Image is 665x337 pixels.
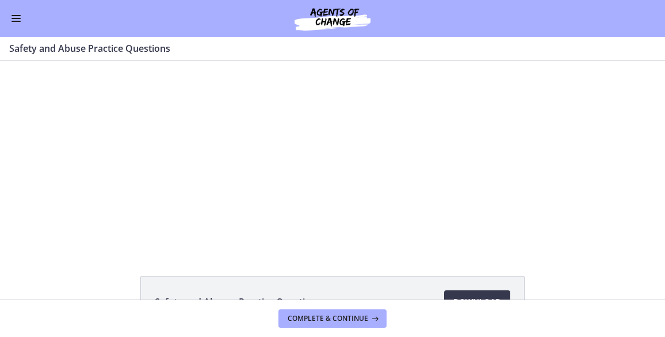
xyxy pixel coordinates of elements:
[9,12,23,25] button: Enable menu
[155,295,321,309] span: Safety and Abuse - Practice Questions
[263,5,402,32] img: Agents of Change
[9,41,642,55] h3: Safety and Abuse Practice Questions
[278,309,387,328] button: Complete & continue
[453,295,501,309] span: Download
[288,314,368,323] span: Complete & continue
[444,290,510,313] a: Download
